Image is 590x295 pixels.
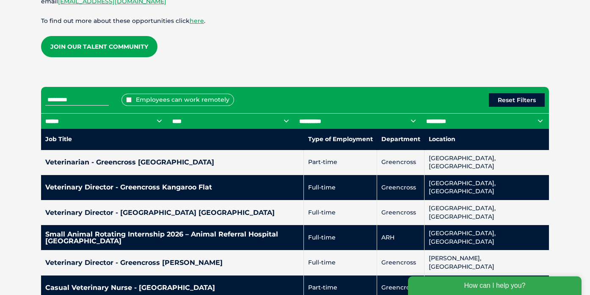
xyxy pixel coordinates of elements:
[304,250,377,275] td: Full-time
[377,150,425,175] td: Greencross
[190,17,204,25] a: here
[121,94,234,106] label: Employees can work remotely
[304,200,377,225] td: Full-time
[304,150,377,175] td: Part-time
[5,5,179,24] div: How can I help you?
[425,175,549,200] td: [GEOGRAPHIC_DATA], [GEOGRAPHIC_DATA]
[425,225,549,250] td: [GEOGRAPHIC_DATA], [GEOGRAPHIC_DATA]
[45,231,299,245] h4: Small Animal Rotating Internship 2026 – Animal Referral Hospital [GEOGRAPHIC_DATA]
[377,225,425,250] td: ARH
[304,225,377,250] td: Full-time
[489,93,545,107] button: Reset Filters
[377,175,425,200] td: Greencross
[45,135,72,143] nobr: Job Title
[308,135,373,143] nobr: Type of Employment
[126,97,132,103] input: Employees can work remotely
[425,150,549,175] td: [GEOGRAPHIC_DATA], [GEOGRAPHIC_DATA]
[45,209,299,216] h4: Veterinary Director - [GEOGRAPHIC_DATA] [GEOGRAPHIC_DATA]
[45,284,299,291] h4: Casual Veterinary Nurse - [GEOGRAPHIC_DATA]
[425,250,549,275] td: [PERSON_NAME], [GEOGRAPHIC_DATA]
[45,184,299,191] h4: Veterinary Director - Greencross Kangaroo Flat
[45,259,299,266] h4: Veterinary Director - Greencross [PERSON_NAME]
[304,175,377,200] td: Full-time
[41,36,157,57] a: Join our Talent Community
[429,135,455,143] nobr: Location
[45,159,299,166] h4: Veterinarian - Greencross [GEOGRAPHIC_DATA]
[377,200,425,225] td: Greencross
[377,250,425,275] td: Greencross
[381,135,420,143] nobr: Department
[425,200,549,225] td: [GEOGRAPHIC_DATA], [GEOGRAPHIC_DATA]
[41,16,549,26] p: To find out more about these opportunities click .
